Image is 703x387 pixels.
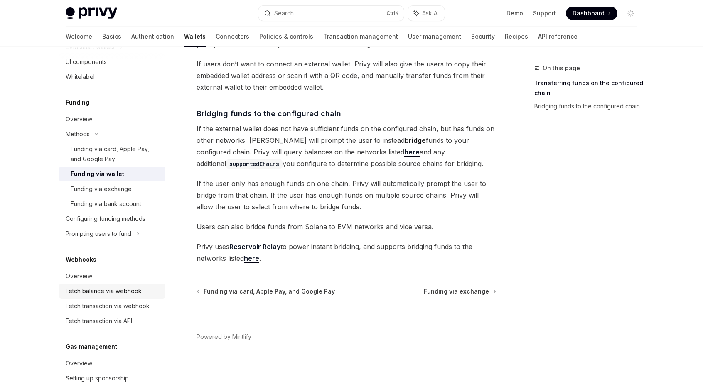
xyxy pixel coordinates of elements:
[59,269,165,284] a: Overview
[102,27,121,47] a: Basics
[204,287,335,296] span: Funding via card, Apple Pay, and Google Pay
[59,314,165,328] a: Fetch transaction via API
[505,27,528,47] a: Recipes
[66,72,95,82] div: Whitelabel
[408,6,445,21] button: Ask AI
[59,284,165,299] a: Fetch balance via webhook
[59,196,165,211] a: Funding via bank account
[258,6,404,21] button: Search...CtrlK
[66,27,92,47] a: Welcome
[422,9,439,17] span: Ask AI
[66,7,117,19] img: light logo
[184,27,206,47] a: Wallets
[197,123,496,169] span: If the external wallet does not have sufficient funds on the configured chain, but has funds on o...
[533,9,556,17] a: Support
[71,199,141,209] div: Funding via bank account
[197,108,341,119] span: Bridging funds to the configured chain
[197,333,251,341] a: Powered by Mintlify
[624,7,637,20] button: Toggle dark mode
[59,211,165,226] a: Configuring funding methods
[506,9,523,17] a: Demo
[59,69,165,84] a: Whitelabel
[534,76,644,100] a: Transferring funds on the configured chain
[386,10,399,17] span: Ctrl K
[408,27,461,47] a: User management
[424,287,489,296] span: Funding via exchange
[538,27,578,47] a: API reference
[66,373,129,383] div: Setting up sponsorship
[66,342,117,352] h5: Gas management
[543,63,580,73] span: On this page
[66,271,92,281] div: Overview
[59,112,165,127] a: Overview
[66,114,92,124] div: Overview
[197,178,496,213] span: If the user only has enough funds on one chain, Privy will automatically prompt the user to bridg...
[274,8,297,18] div: Search...
[59,356,165,371] a: Overview
[405,136,426,145] strong: bridge
[197,241,496,264] span: Privy uses to power instant bridging, and supports bridging funds to the networks listed .
[66,301,150,311] div: Fetch transaction via webhook
[66,255,96,265] h5: Webhooks
[66,229,131,239] div: Prompting users to fund
[66,358,92,368] div: Overview
[197,287,335,296] a: Funding via card, Apple Pay, and Google Pay
[573,9,605,17] span: Dashboard
[566,7,617,20] a: Dashboard
[323,27,398,47] a: Transaction management
[66,98,89,108] h5: Funding
[66,214,145,224] div: Configuring funding methods
[59,54,165,69] a: UI components
[197,58,496,93] span: If users don’t want to connect an external wallet, Privy will also give the users to copy their e...
[534,100,644,113] a: Bridging funds to the configured chain
[424,287,495,296] a: Funding via exchange
[244,254,259,263] a: here
[131,27,174,47] a: Authentication
[71,184,132,194] div: Funding via exchange
[71,169,124,179] div: Funding via wallet
[66,286,142,296] div: Fetch balance via webhook
[226,159,283,168] a: supportedChains
[404,148,420,157] a: here
[59,167,165,181] a: Funding via wallet
[59,299,165,314] a: Fetch transaction via webhook
[259,27,313,47] a: Policies & controls
[216,27,249,47] a: Connectors
[66,57,107,67] div: UI components
[229,242,280,251] a: Reservoir Relay
[71,144,160,164] div: Funding via card, Apple Pay, and Google Pay
[66,316,132,326] div: Fetch transaction via API
[59,181,165,196] a: Funding via exchange
[59,142,165,167] a: Funding via card, Apple Pay, and Google Pay
[197,221,496,233] span: Users can also bridge funds from Solana to EVM networks and vice versa.
[59,371,165,386] a: Setting up sponsorship
[226,159,283,169] code: supportedChains
[66,129,90,139] div: Methods
[471,27,495,47] a: Security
